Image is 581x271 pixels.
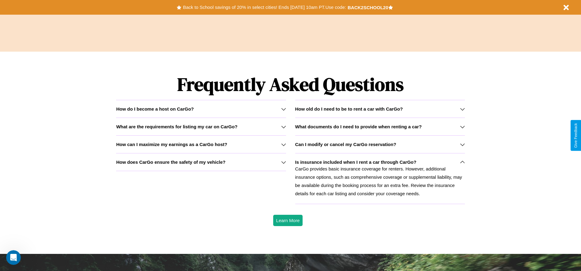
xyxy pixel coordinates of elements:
button: Learn More [273,215,303,226]
h1: Frequently Asked Questions [116,69,465,100]
b: BACK2SCHOOL20 [348,5,388,10]
button: Back to School savings of 20% in select cities! Ends [DATE] 10am PT.Use code: [181,3,347,12]
h3: What are the requirements for listing my car on CarGo? [116,124,237,129]
h3: How does CarGo ensure the safety of my vehicle? [116,159,225,165]
h3: How old do I need to be to rent a car with CarGo? [295,106,403,112]
h3: How do I become a host on CarGo? [116,106,194,112]
h3: How can I maximize my earnings as a CarGo host? [116,142,227,147]
iframe: Intercom live chat [6,250,21,265]
h3: Can I modify or cancel my CarGo reservation? [295,142,396,147]
p: CarGo provides basic insurance coverage for renters. However, additional insurance options, such ... [295,165,465,198]
div: Give Feedback [574,123,578,148]
h3: Is insurance included when I rent a car through CarGo? [295,159,417,165]
h3: What documents do I need to provide when renting a car? [295,124,422,129]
